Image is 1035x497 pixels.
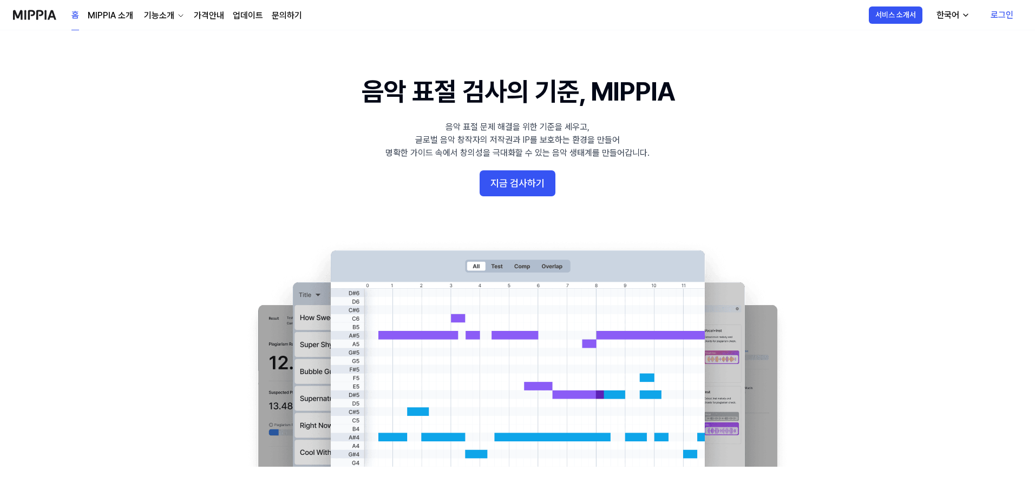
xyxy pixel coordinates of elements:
button: 지금 검사하기 [480,170,555,196]
div: 한국어 [934,9,961,22]
a: 업데이트 [233,9,263,22]
a: 문의하기 [272,9,302,22]
button: 한국어 [928,4,977,26]
a: 홈 [71,1,79,30]
img: main Image [236,240,799,467]
div: 음악 표절 문제 해결을 위한 기준을 세우고, 글로벌 음악 창작자의 저작권과 IP를 보호하는 환경을 만들어 명확한 가이드 속에서 창의성을 극대화할 수 있는 음악 생태계를 만들어... [385,121,650,160]
div: 기능소개 [142,9,176,22]
button: 기능소개 [142,9,185,22]
a: 가격안내 [194,9,224,22]
button: 서비스 소개서 [869,6,922,24]
h1: 음악 표절 검사의 기준, MIPPIA [362,74,674,110]
a: MIPPIA 소개 [88,9,133,22]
